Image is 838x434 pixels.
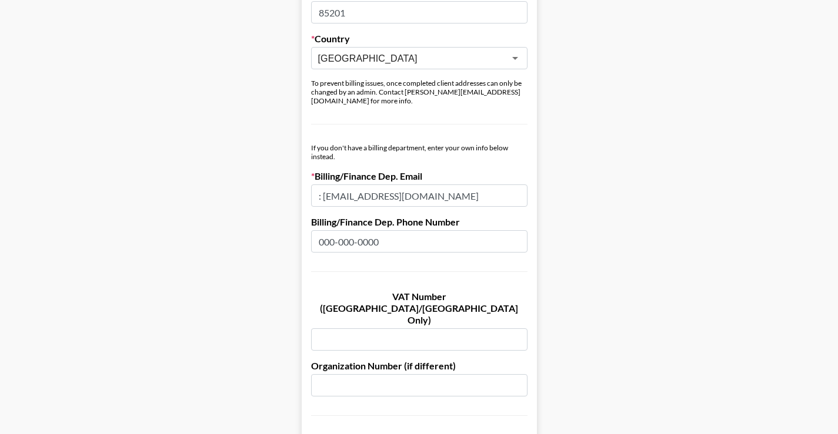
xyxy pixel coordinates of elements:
[311,79,527,105] div: To prevent billing issues, once completed client addresses can only be changed by an admin. Conta...
[311,170,527,182] label: Billing/Finance Dep. Email
[311,216,527,228] label: Billing/Finance Dep. Phone Number
[507,50,523,66] button: Open
[311,33,527,45] label: Country
[311,143,527,161] div: If you don't have a billing department, enter your own info below instead.
[311,360,527,372] label: Organization Number (if different)
[311,291,527,326] label: VAT Number ([GEOGRAPHIC_DATA]/[GEOGRAPHIC_DATA] Only)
